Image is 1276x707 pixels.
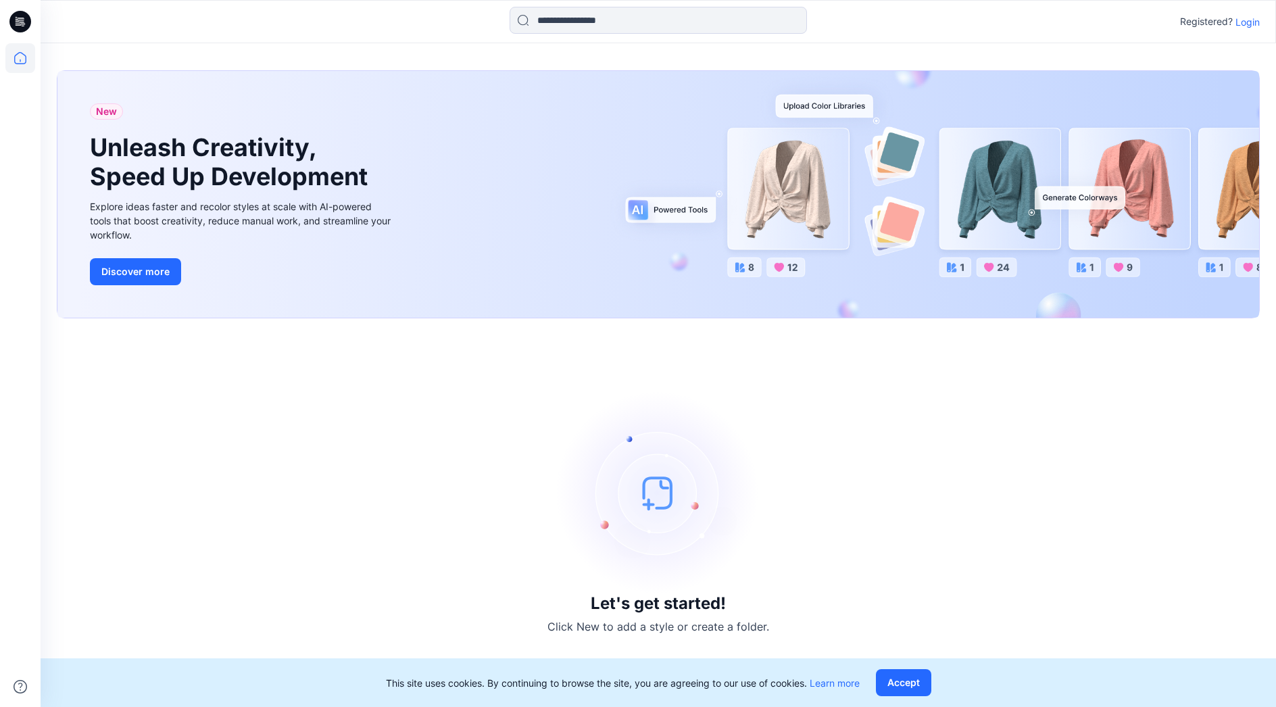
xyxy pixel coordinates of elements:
[810,677,860,689] a: Learn more
[386,676,860,690] p: This site uses cookies. By continuing to browse the site, you are agreeing to our use of cookies.
[1180,14,1233,30] p: Registered?
[591,594,726,613] h3: Let's get started!
[90,199,394,242] div: Explore ideas faster and recolor styles at scale with AI-powered tools that boost creativity, red...
[90,133,374,191] h1: Unleash Creativity, Speed Up Development
[1235,15,1260,29] p: Login
[96,103,117,120] span: New
[557,391,760,594] img: empty-state-image.svg
[90,258,394,285] a: Discover more
[547,618,769,635] p: Click New to add a style or create a folder.
[90,258,181,285] button: Discover more
[876,669,931,696] button: Accept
